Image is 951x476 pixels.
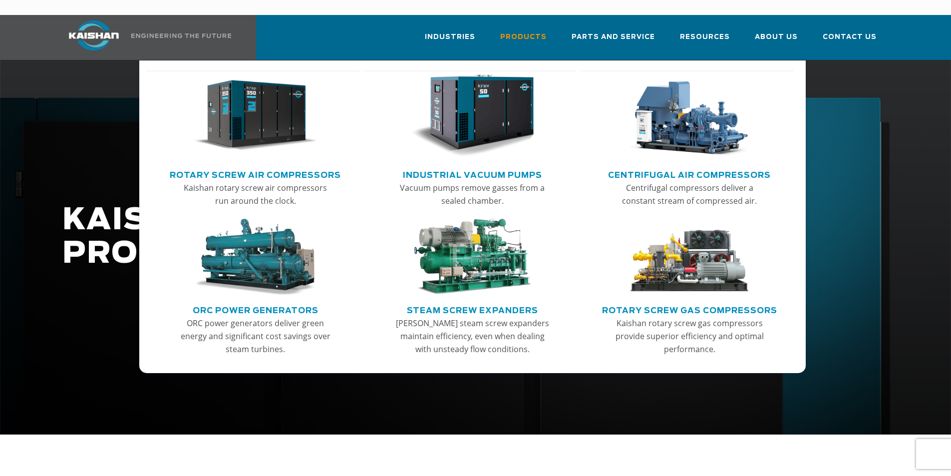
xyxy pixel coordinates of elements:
a: About Us [755,24,798,58]
a: Industries [425,24,475,58]
a: Steam Screw Expanders [407,302,538,317]
span: Products [500,31,547,43]
p: [PERSON_NAME] steam screw expanders maintain efficiency, even when dealing with unsteady flow con... [394,317,550,356]
a: Industrial Vacuum Pumps [403,166,542,181]
img: thumb-Rotary-Screw-Air-Compressors [194,74,317,157]
img: Engineering the future [131,33,231,38]
a: Kaishan USA [56,15,233,60]
img: kaishan logo [56,20,131,50]
a: Contact Us [823,24,877,58]
p: Kaishan rotary screw air compressors run around the clock. [178,181,333,207]
a: Rotary Screw Gas Compressors [602,302,777,317]
span: About Us [755,31,798,43]
p: Centrifugal compressors deliver a constant stream of compressed air. [612,181,767,207]
span: Resources [680,31,730,43]
a: ORC Power Generators [193,302,318,317]
img: thumb-Centrifugal-Air-Compressors [628,74,751,157]
p: Vacuum pumps remove gasses from a sealed chamber. [394,181,550,207]
span: Parts and Service [572,31,655,43]
img: thumb-ORC-Power-Generators [194,219,317,296]
span: Contact Us [823,31,877,43]
p: Kaishan rotary screw gas compressors provide superior efficiency and optimal performance. [612,317,767,356]
img: thumb-Rotary-Screw-Gas-Compressors [628,219,751,296]
h1: KAISHAN PRODUCTS [62,204,749,271]
p: ORC power generators deliver green energy and significant cost savings over steam turbines. [178,317,333,356]
img: thumb-Steam-Screw-Expanders [411,219,534,296]
a: Parts and Service [572,24,655,58]
img: thumb-Industrial-Vacuum-Pumps [411,74,534,157]
a: Rotary Screw Air Compressors [170,166,341,181]
a: Products [500,24,547,58]
a: Centrifugal Air Compressors [608,166,771,181]
a: Resources [680,24,730,58]
span: Industries [425,31,475,43]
